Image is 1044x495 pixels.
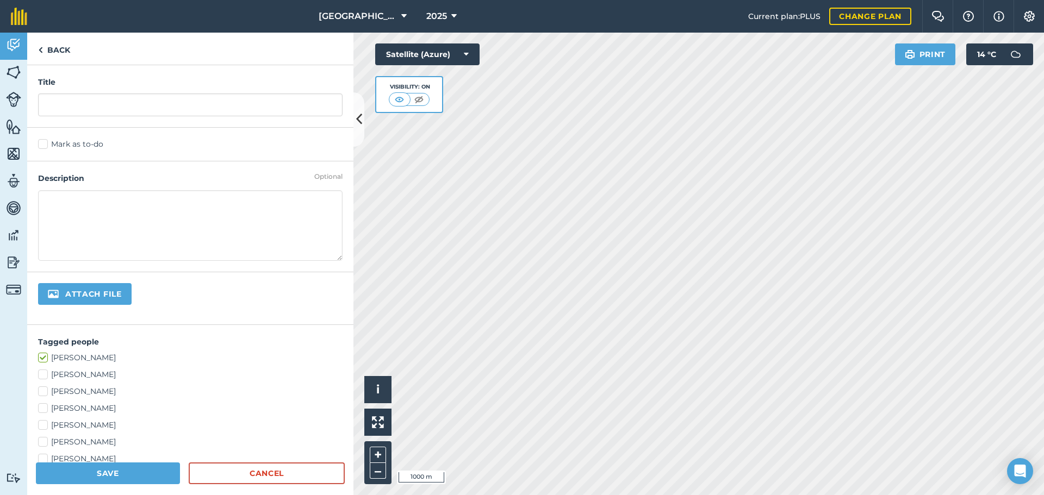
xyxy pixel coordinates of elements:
[6,146,21,162] img: svg+xml;base64,PHN2ZyB4bWxucz0iaHR0cDovL3d3dy53My5vcmcvMjAwMC9zdmciIHdpZHRoPSI1NiIgaGVpZ2h0PSI2MC...
[6,473,21,483] img: svg+xml;base64,PD94bWwgdmVyc2lvbj0iMS4wIiBlbmNvZGluZz0idXRmLTgiPz4KPCEtLSBHZW5lcmF0b3I6IEFkb2JlIE...
[314,172,343,181] div: Optional
[38,369,343,380] label: [PERSON_NAME]
[6,64,21,80] img: svg+xml;base64,PHN2ZyB4bWxucz0iaHR0cDovL3d3dy53My5vcmcvMjAwMC9zdmciIHdpZHRoPSI1NiIgaGVpZ2h0PSI2MC...
[27,33,81,65] a: Back
[977,43,996,65] span: 14 ° C
[1023,11,1036,22] img: A cog icon
[372,416,384,428] img: Four arrows, one pointing top left, one top right, one bottom right and the last bottom left
[364,376,391,403] button: i
[829,8,911,25] a: Change plan
[1005,43,1027,65] img: svg+xml;base64,PD94bWwgdmVyc2lvbj0iMS4wIiBlbmNvZGluZz0idXRmLTgiPz4KPCEtLSBHZW5lcmF0b3I6IEFkb2JlIE...
[38,436,343,448] label: [PERSON_NAME]
[1007,458,1033,484] div: Open Intercom Messenger
[748,10,821,22] span: Current plan : PLUS
[931,11,944,22] img: Two speech bubbles overlapping with the left bubble in the forefront
[905,48,915,61] img: svg+xml;base64,PHN2ZyB4bWxucz0iaHR0cDovL3d3dy53My5vcmcvMjAwMC9zdmciIHdpZHRoPSIxOSIgaGVpZ2h0PSIyNC...
[6,227,21,243] img: svg+xml;base64,PD94bWwgdmVyc2lvbj0iMS4wIiBlbmNvZGluZz0idXRmLTgiPz4KPCEtLSBHZW5lcmF0b3I6IEFkb2JlIE...
[962,11,975,22] img: A question mark icon
[38,139,343,150] label: Mark as to-do
[38,172,343,184] h4: Description
[993,10,1004,23] img: svg+xml;base64,PHN2ZyB4bWxucz0iaHR0cDovL3d3dy53My5vcmcvMjAwMC9zdmciIHdpZHRoPSIxNyIgaGVpZ2h0PSIxNy...
[375,43,480,65] button: Satellite (Azure)
[966,43,1033,65] button: 14 °C
[6,37,21,53] img: svg+xml;base64,PD94bWwgdmVyc2lvbj0iMS4wIiBlbmNvZGluZz0idXRmLTgiPz4KPCEtLSBHZW5lcmF0b3I6IEFkb2JlIE...
[38,403,343,414] label: [PERSON_NAME]
[389,83,430,91] div: Visibility: On
[38,76,343,88] h4: Title
[11,8,27,25] img: fieldmargin Logo
[319,10,397,23] span: [GEOGRAPHIC_DATA]
[38,336,343,348] h4: Tagged people
[38,352,343,364] label: [PERSON_NAME]
[189,462,345,484] a: Cancel
[6,173,21,189] img: svg+xml;base64,PD94bWwgdmVyc2lvbj0iMS4wIiBlbmNvZGluZz0idXRmLTgiPz4KPCEtLSBHZW5lcmF0b3I6IEFkb2JlIE...
[895,43,956,65] button: Print
[38,419,343,431] label: [PERSON_NAME]
[376,383,380,396] span: i
[38,453,343,465] label: [PERSON_NAME]
[412,94,426,105] img: svg+xml;base64,PHN2ZyB4bWxucz0iaHR0cDovL3d3dy53My5vcmcvMjAwMC9zdmciIHdpZHRoPSI1MCIgaGVpZ2h0PSI0MC...
[36,462,180,484] button: Save
[393,94,406,105] img: svg+xml;base64,PHN2ZyB4bWxucz0iaHR0cDovL3d3dy53My5vcmcvMjAwMC9zdmciIHdpZHRoPSI1MCIgaGVpZ2h0PSI0MC...
[426,10,447,23] span: 2025
[370,463,386,479] button: –
[370,447,386,463] button: +
[6,200,21,216] img: svg+xml;base64,PD94bWwgdmVyc2lvbj0iMS4wIiBlbmNvZGluZz0idXRmLTgiPz4KPCEtLSBHZW5lcmF0b3I6IEFkb2JlIE...
[6,118,21,135] img: svg+xml;base64,PHN2ZyB4bWxucz0iaHR0cDovL3d3dy53My5vcmcvMjAwMC9zdmciIHdpZHRoPSI1NiIgaGVpZ2h0PSI2MC...
[38,43,43,57] img: svg+xml;base64,PHN2ZyB4bWxucz0iaHR0cDovL3d3dy53My5vcmcvMjAwMC9zdmciIHdpZHRoPSI5IiBoZWlnaHQ9IjI0Ii...
[38,386,343,397] label: [PERSON_NAME]
[6,254,21,271] img: svg+xml;base64,PD94bWwgdmVyc2lvbj0iMS4wIiBlbmNvZGluZz0idXRmLTgiPz4KPCEtLSBHZW5lcmF0b3I6IEFkb2JlIE...
[6,282,21,297] img: svg+xml;base64,PD94bWwgdmVyc2lvbj0iMS4wIiBlbmNvZGluZz0idXRmLTgiPz4KPCEtLSBHZW5lcmF0b3I6IEFkb2JlIE...
[6,92,21,107] img: svg+xml;base64,PD94bWwgdmVyc2lvbj0iMS4wIiBlbmNvZGluZz0idXRmLTgiPz4KPCEtLSBHZW5lcmF0b3I6IEFkb2JlIE...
